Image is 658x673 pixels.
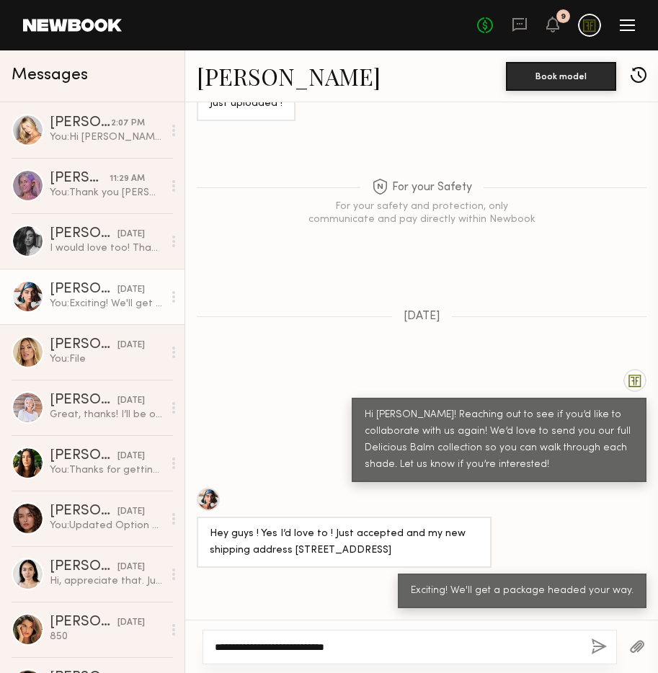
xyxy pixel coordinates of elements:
div: [PERSON_NAME] [50,116,111,130]
div: [PERSON_NAME] [50,504,117,519]
div: 9 [561,13,566,21]
div: [DATE] [117,561,145,574]
div: You: Hi [PERSON_NAME], We noticed your interest in one of our UGC postings and would love the cha... [50,130,163,144]
div: [PERSON_NAME] [50,227,117,241]
div: [PERSON_NAME] [50,615,117,630]
div: [DATE] [117,283,145,297]
div: [PERSON_NAME] [50,393,117,408]
div: For your safety and protection, only communicate and pay directly within Newbook [306,200,537,226]
div: [DATE] [117,394,145,408]
div: Exciting! We'll get a package headed your way. [411,583,633,600]
div: You: Updated Option Request [50,519,163,532]
div: Great, thanks! I’ll be out of cell service here and there but will check messages whenever I have... [50,408,163,422]
div: 11:29 AM [110,172,145,186]
div: [DATE] [117,616,145,630]
button: Book model [506,62,616,91]
div: You: File [50,352,163,366]
div: [PERSON_NAME] [50,282,117,297]
a: [PERSON_NAME] [197,61,381,92]
div: You: Thanks for getting back to us! We'll keep you in mind for the next one! xx [50,463,163,477]
div: [DATE] [117,228,145,241]
div: [PERSON_NAME] [50,449,117,463]
div: [PERSON_NAME] [50,560,117,574]
a: Book model [506,69,616,81]
div: Hi [PERSON_NAME]! Reaching out to see if you’d like to collaborate with us again! We’d love to se... [365,407,633,473]
div: Just uploaded ! [210,96,283,112]
div: You: Thank you [PERSON_NAME] much [PERSON_NAME]! We love working with you and love how the balms ... [50,186,163,200]
div: I would love too! Thank you for the opportunity to work together again! :) Here is my shipping ad... [50,241,163,255]
div: [DATE] [117,505,145,519]
span: For your Safety [372,179,472,197]
div: [PERSON_NAME] [50,338,117,352]
div: You: Exciting! We'll get a package headed your way. [50,297,163,311]
div: [PERSON_NAME] [50,171,110,186]
div: Hey guys ! Yes I’d love to ! Just accepted and my new shipping address [STREET_ADDRESS] [210,526,479,559]
div: [DATE] [117,450,145,463]
div: [DATE] [117,339,145,352]
div: Hi, appreciate that. Just confirmed it :) [50,574,163,588]
span: Messages [12,67,88,84]
span: [DATE] [404,311,440,323]
div: 850 [50,630,163,643]
div: 2:07 PM [111,117,145,130]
